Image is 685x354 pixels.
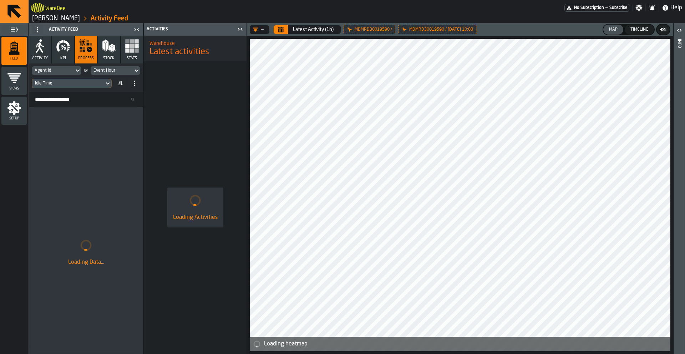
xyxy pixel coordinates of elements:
[35,258,137,267] div: Loading Data...
[564,4,629,12] div: Menu Subscription
[674,25,684,37] label: button-toggle-Open
[674,23,685,354] header: Info
[409,27,473,32] span: MDMRD30019590 / [DATE] 10:00
[1,37,27,65] li: menu Feed
[132,25,142,34] label: button-toggle-Close me
[145,27,235,32] div: Activities
[274,25,288,34] button: Select date range Select date range
[173,213,218,222] div: Loading Activities
[1,117,27,120] span: Setup
[31,14,357,23] nav: Breadcrumb
[659,4,685,12] label: button-toggle-Help
[347,27,352,32] div: Hide filter
[609,5,628,10] span: Subscribe
[625,25,654,35] button: button-Timeline
[606,27,620,32] div: Map
[35,68,71,73] div: DropdownMenuValue-agentId
[103,56,115,61] span: Stock
[45,4,66,11] h2: Sub Title
[32,15,80,22] a: link-to-/wh/i/1653e8cc-126b-480f-9c47-e01e76aa4a88/simulations
[32,56,48,61] span: Activity
[30,24,132,35] div: Activity Feed
[144,36,247,61] div: title-Latest activities
[633,4,645,11] label: button-toggle-Settings
[149,39,241,46] h2: Sub Title
[657,25,670,35] button: button-
[32,66,81,75] div: DropdownMenuValue-agentId
[646,4,659,11] label: button-toggle-Notifications
[574,5,604,10] span: No Subscription
[293,27,334,32] div: Latest Activity (1h)
[355,27,392,32] span: MDMRD30019590 /
[401,27,407,32] div: Hide filter
[1,97,27,125] li: menu Setup
[603,25,623,35] button: button-Map
[1,67,27,95] li: menu Views
[235,25,245,34] label: button-toggle-Close me
[264,340,668,348] div: Loading heatmap
[144,23,247,36] header: Activities
[31,1,44,14] a: logo-header
[250,337,670,351] div: alert-Loading heatmap
[1,57,27,61] span: Feed
[149,46,209,58] span: Latest activities
[35,81,101,86] div: DropdownMenuValue-idleTimeMs
[91,15,128,22] a: link-to-/wh/i/1653e8cc-126b-480f-9c47-e01e76aa4a88/feed/005d0a57-fc0b-4500-9842-3456f0aceb58
[91,66,140,75] div: DropdownMenuValue-eventHour
[628,27,651,32] div: Timeline
[289,22,338,37] button: Select date range
[253,27,264,32] div: DropdownMenuValue-
[605,5,608,10] span: —
[274,25,341,34] div: Select date range
[78,56,94,61] span: process
[32,79,112,88] div: DropdownMenuValue-idleTimeMs
[250,25,269,34] div: DropdownMenuValue-
[60,56,66,61] span: KPI
[1,25,27,35] label: button-toggle-Toggle Full Menu
[564,4,629,12] a: link-to-/wh/i/1653e8cc-126b-480f-9c47-e01e76aa4a88/pricing/
[93,68,130,73] div: DropdownMenuValue-eventHour
[1,87,27,91] span: Views
[127,56,137,61] span: Stats
[670,4,682,12] span: Help
[84,69,88,73] div: by
[677,37,682,352] div: Info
